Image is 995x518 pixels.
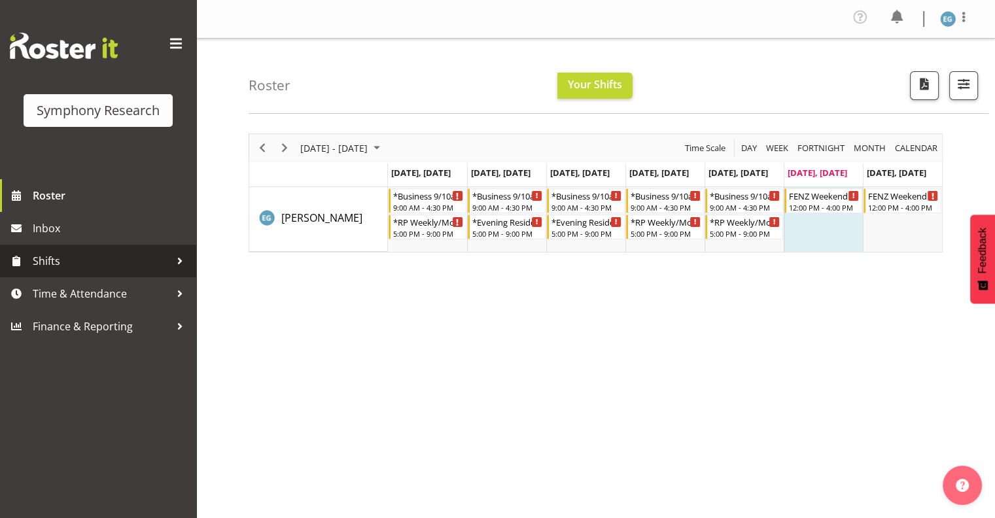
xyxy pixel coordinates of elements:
div: FENZ Weekend [868,189,938,202]
div: *Business 9/10am ~ 4:30pm [393,189,463,202]
span: [DATE], [DATE] [708,167,768,179]
button: Your Shifts [557,73,633,99]
div: Next [273,134,296,162]
div: 5:00 PM - 9:00 PM [472,228,542,239]
span: Month [852,140,887,156]
button: Month [893,140,940,156]
div: FENZ Weekend [789,189,859,202]
div: *Evening Residential Shift 5-9pm [551,215,621,228]
span: Finance & Reporting [33,317,170,336]
div: *RP Weekly/Monthly Tracks [710,215,780,228]
div: Symphony Research [37,101,160,120]
div: *Business 9/10am ~ 4:30pm [472,189,542,202]
div: Evelyn Gray"s event - *Evening Residential Shift 5-9pm Begin From Wednesday, September 3, 2025 at... [547,215,625,239]
a: [PERSON_NAME] [281,210,362,226]
div: 12:00 PM - 4:00 PM [789,202,859,213]
div: Previous [251,134,273,162]
div: Evelyn Gray"s event - *RP Weekly/Monthly Tracks Begin From Friday, September 5, 2025 at 5:00:00 P... [705,215,783,239]
div: 9:00 AM - 4:30 PM [631,202,701,213]
span: Day [740,140,758,156]
div: Evelyn Gray"s event - *RP Weekly/Monthly Tracks Begin From Thursday, September 4, 2025 at 5:00:00... [626,215,704,239]
div: Timeline Week of September 6, 2025 [249,133,943,252]
span: Inbox [33,218,190,238]
div: Evelyn Gray"s event - FENZ Weekend Begin From Saturday, September 6, 2025 at 12:00:00 PM GMT+12:0... [784,188,862,213]
button: Previous [254,140,271,156]
div: 9:00 AM - 4:30 PM [472,202,542,213]
div: 5:00 PM - 9:00 PM [710,228,780,239]
img: Rosterit website logo [10,33,118,59]
span: Feedback [977,228,988,273]
button: Timeline Month [852,140,888,156]
table: Timeline Week of September 6, 2025 [388,187,942,252]
div: *RP Weekly/Monthly Tracks [393,215,463,228]
button: Fortnight [795,140,847,156]
span: Roster [33,186,190,205]
h4: Roster [249,78,290,93]
div: Evelyn Gray"s event - *Evening Residential Shift 5-9pm Begin From Tuesday, September 2, 2025 at 5... [468,215,546,239]
div: Evelyn Gray"s event - *Business 9/10am ~ 4:30pm Begin From Wednesday, September 3, 2025 at 9:00:0... [547,188,625,213]
img: evelyn-gray1866.jpg [940,11,956,27]
button: Timeline Day [739,140,759,156]
div: Evelyn Gray"s event - *RP Weekly/Monthly Tracks Begin From Monday, September 1, 2025 at 5:00:00 P... [389,215,466,239]
td: Evelyn Gray resource [249,187,388,252]
div: 9:00 AM - 4:30 PM [393,202,463,213]
button: Timeline Week [764,140,791,156]
div: *Evening Residential Shift 5-9pm [472,215,542,228]
div: 9:00 AM - 4:30 PM [551,202,621,213]
div: Evelyn Gray"s event - FENZ Weekend Begin From Sunday, September 7, 2025 at 12:00:00 PM GMT+12:00 ... [864,188,941,213]
span: Week [765,140,790,156]
button: Time Scale [683,140,728,156]
div: *Business 9/10am ~ 4:30pm [551,189,621,202]
span: calendar [894,140,939,156]
div: Evelyn Gray"s event - *Business 9/10am ~ 4:30pm Begin From Monday, September 1, 2025 at 9:00:00 A... [389,188,466,213]
div: Evelyn Gray"s event - *Business 9/10am ~ 4:30pm Begin From Friday, September 5, 2025 at 9:00:00 A... [705,188,783,213]
button: Download a PDF of the roster according to the set date range. [910,71,939,100]
div: *Business 9/10am ~ 4:30pm [710,189,780,202]
span: [PERSON_NAME] [281,211,362,225]
button: Feedback - Show survey [970,215,995,303]
span: Fortnight [796,140,846,156]
span: [DATE] - [DATE] [299,140,369,156]
span: [DATE], [DATE] [471,167,531,179]
span: [DATE], [DATE] [867,167,926,179]
span: Your Shifts [568,77,622,92]
div: 5:00 PM - 9:00 PM [631,228,701,239]
div: Evelyn Gray"s event - *Business 9/10am ~ 4:30pm Begin From Tuesday, September 2, 2025 at 9:00:00 ... [468,188,546,213]
span: [DATE], [DATE] [629,167,689,179]
span: Time Scale [684,140,727,156]
span: Time & Attendance [33,284,170,303]
img: help-xxl-2.png [956,479,969,492]
span: Shifts [33,251,170,271]
span: [DATE], [DATE] [788,167,847,179]
div: *Business 9/10am ~ 4:30pm [631,189,701,202]
button: Next [276,140,294,156]
div: 9:00 AM - 4:30 PM [710,202,780,213]
div: 5:00 PM - 9:00 PM [551,228,621,239]
div: *RP Weekly/Monthly Tracks [631,215,701,228]
button: September 01 - 07, 2025 [298,140,386,156]
button: Filter Shifts [949,71,978,100]
span: [DATE], [DATE] [550,167,610,179]
div: 5:00 PM - 9:00 PM [393,228,463,239]
div: 12:00 PM - 4:00 PM [868,202,938,213]
span: [DATE], [DATE] [391,167,451,179]
div: Evelyn Gray"s event - *Business 9/10am ~ 4:30pm Begin From Thursday, September 4, 2025 at 9:00:00... [626,188,704,213]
